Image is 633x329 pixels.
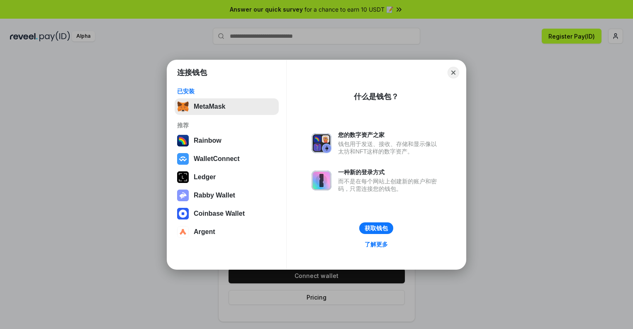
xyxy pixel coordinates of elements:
div: 您的数字资产之家 [338,131,441,139]
div: 一种新的登录方式 [338,168,441,176]
div: 已安装 [177,88,276,95]
div: 推荐 [177,122,276,129]
div: 钱包用于发送、接收、存储和显示像以太坊和NFT这样的数字资产。 [338,140,441,155]
div: WalletConnect [194,155,240,163]
div: 了解更多 [365,241,388,248]
div: 什么是钱包？ [354,92,399,102]
img: svg+xml,%3Csvg%20xmlns%3D%22http%3A%2F%2Fwww.w3.org%2F2000%2Fsvg%22%20width%3D%2228%22%20height%3... [177,171,189,183]
h1: 连接钱包 [177,68,207,78]
div: Ledger [194,173,216,181]
img: svg+xml,%3Csvg%20xmlns%3D%22http%3A%2F%2Fwww.w3.org%2F2000%2Fsvg%22%20fill%3D%22none%22%20viewBox... [312,171,331,190]
button: Rainbow [175,132,279,149]
img: svg+xml,%3Csvg%20xmlns%3D%22http%3A%2F%2Fwww.w3.org%2F2000%2Fsvg%22%20fill%3D%22none%22%20viewBox... [177,190,189,201]
button: Coinbase Wallet [175,205,279,222]
div: 而不是在每个网站上创建新的账户和密码，只需连接您的钱包。 [338,178,441,193]
div: MetaMask [194,103,225,110]
a: 了解更多 [360,239,393,250]
button: Argent [175,224,279,240]
div: Rabby Wallet [194,192,235,199]
button: WalletConnect [175,151,279,167]
button: MetaMask [175,98,279,115]
img: svg+xml,%3Csvg%20fill%3D%22none%22%20height%3D%2233%22%20viewBox%3D%220%200%2035%2033%22%20width%... [177,101,189,112]
div: Coinbase Wallet [194,210,245,217]
button: Close [448,67,459,78]
button: 获取钱包 [359,222,393,234]
img: svg+xml,%3Csvg%20width%3D%2228%22%20height%3D%2228%22%20viewBox%3D%220%200%2028%2028%22%20fill%3D... [177,153,189,165]
button: Ledger [175,169,279,185]
div: Rainbow [194,137,222,144]
img: svg+xml,%3Csvg%20width%3D%2228%22%20height%3D%2228%22%20viewBox%3D%220%200%2028%2028%22%20fill%3D... [177,226,189,238]
img: svg+xml,%3Csvg%20width%3D%22120%22%20height%3D%22120%22%20viewBox%3D%220%200%20120%20120%22%20fil... [177,135,189,146]
button: Rabby Wallet [175,187,279,204]
div: Argent [194,228,215,236]
img: svg+xml,%3Csvg%20xmlns%3D%22http%3A%2F%2Fwww.w3.org%2F2000%2Fsvg%22%20fill%3D%22none%22%20viewBox... [312,133,331,153]
div: 获取钱包 [365,224,388,232]
img: svg+xml,%3Csvg%20width%3D%2228%22%20height%3D%2228%22%20viewBox%3D%220%200%2028%2028%22%20fill%3D... [177,208,189,219]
